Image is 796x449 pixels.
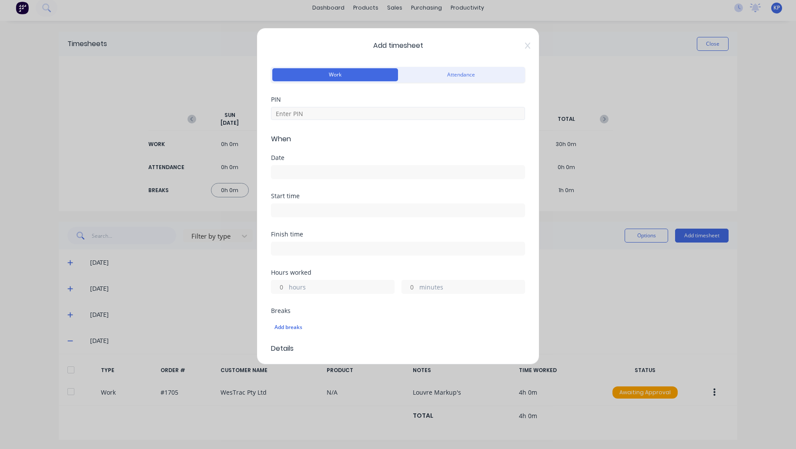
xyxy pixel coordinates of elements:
[271,269,525,276] div: Hours worked
[271,96,525,103] div: PIN
[271,343,525,354] span: Details
[271,134,525,144] span: When
[289,283,394,293] label: hours
[272,68,398,81] button: Work
[398,68,524,81] button: Attendance
[271,155,525,161] div: Date
[271,280,287,293] input: 0
[419,283,525,293] label: minutes
[274,322,522,333] div: Add breaks
[402,280,417,293] input: 0
[271,231,525,237] div: Finish time
[271,308,525,314] div: Breaks
[271,40,525,51] span: Add timesheet
[271,193,525,199] div: Start time
[271,107,525,120] input: Enter PIN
